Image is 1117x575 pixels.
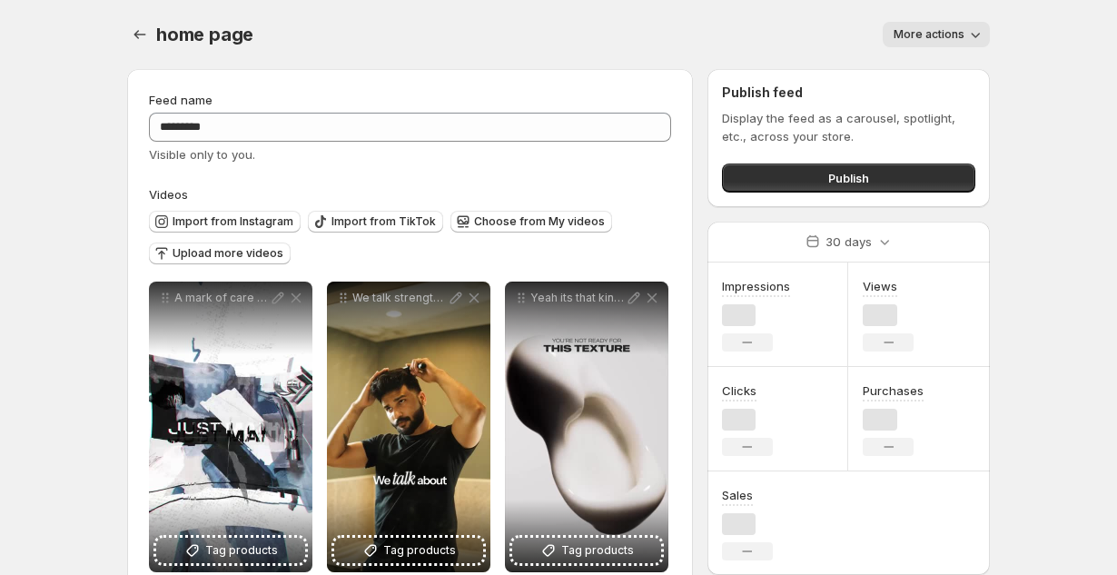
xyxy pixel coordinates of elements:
[149,147,255,162] span: Visible only to you.
[722,277,790,295] h3: Impressions
[173,214,293,229] span: Import from Instagram
[149,93,213,107] span: Feed name
[149,282,312,572] div: A mark of care A brand for men Introducing the new face of Just [PERSON_NAME] clean bold built fo...
[825,233,872,251] p: 30 days
[327,282,490,572] div: We talk strength style and success but skincare Thats still a conversation waiting to happen Its ...
[149,211,301,233] button: Import from Instagram
[722,109,975,145] p: Display the feed as a carousel, spotlight, etc., across your store.
[561,541,634,560] span: Tag products
[127,22,153,47] button: Settings
[474,214,605,229] span: Choose from My videos
[863,382,924,400] h3: Purchases
[722,382,756,400] h3: Clicks
[505,282,668,572] div: Yeah its that kind of texture Finally Light Clean RightTag products
[722,84,975,102] h2: Publish feed
[863,277,897,295] h3: Views
[156,538,305,563] button: Tag products
[149,187,188,202] span: Videos
[205,541,278,560] span: Tag products
[512,538,661,563] button: Tag products
[530,291,625,305] p: Yeah its that kind of texture Finally Light Clean Right
[450,211,612,233] button: Choose from My videos
[308,211,443,233] button: Import from TikTok
[722,486,753,504] h3: Sales
[331,214,436,229] span: Import from TikTok
[156,24,253,45] span: home page
[722,164,975,193] button: Publish
[352,291,447,305] p: We talk strength style and success but skincare Thats still a conversation waiting to happen Its ...
[174,291,269,305] p: A mark of care A brand for men Introducing the new face of Just [PERSON_NAME] clean bold built fo...
[149,243,291,264] button: Upload more videos
[173,246,283,261] span: Upload more videos
[894,27,964,42] span: More actions
[883,22,990,47] button: More actions
[383,541,456,560] span: Tag products
[334,538,483,563] button: Tag products
[828,169,869,187] span: Publish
